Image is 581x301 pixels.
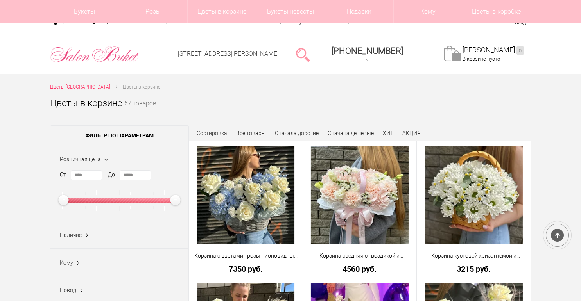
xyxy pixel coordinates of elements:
a: 7350 руб. [194,265,298,273]
a: ХИТ [383,130,393,136]
h1: Цветы в корзине [50,96,122,110]
span: Цветы в корзине [123,84,160,90]
span: Розничная цена [60,156,101,162]
a: [STREET_ADDRESS][PERSON_NAME] [178,50,279,57]
label: До [108,171,115,179]
span: Кому [60,260,73,266]
a: Корзина средняя с гвоздикой и гортензией [308,252,412,260]
span: Фильтр по параметрам [50,126,188,145]
img: Корзина кустовой хризантемой и матрикарией [425,146,523,244]
a: 3215 руб. [422,265,525,273]
img: Корзина с цветами - розы пионовидные и голубая гортензия [197,146,294,244]
small: 57 товаров [124,101,156,119]
ins: 0 [516,46,524,55]
a: 4560 руб. [308,265,412,273]
a: Корзина с цветами - розы пионовидные и голубая гортензия [194,252,298,260]
a: [PHONE_NUMBER] [327,43,408,66]
a: АКЦИЯ [402,130,421,136]
span: Цветы [GEOGRAPHIC_DATA] [50,84,110,90]
a: Сначала дорогие [275,130,319,136]
span: В корзине пусто [463,56,500,62]
a: Сначала дешевые [328,130,374,136]
span: Наличие [60,232,82,238]
img: Цветы Нижний Новгород [50,44,140,64]
a: Корзина кустовой хризантемой и матрикарией [422,252,525,260]
a: Цветы [GEOGRAPHIC_DATA] [50,83,110,91]
img: Корзина средняя с гвоздикой и гортензией [311,146,409,244]
a: Все товары [236,130,266,136]
span: Повод [60,287,76,293]
span: Сортировка [197,130,227,136]
a: [PERSON_NAME] [463,46,524,55]
label: От [60,171,66,179]
span: [PHONE_NUMBER] [332,46,403,56]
